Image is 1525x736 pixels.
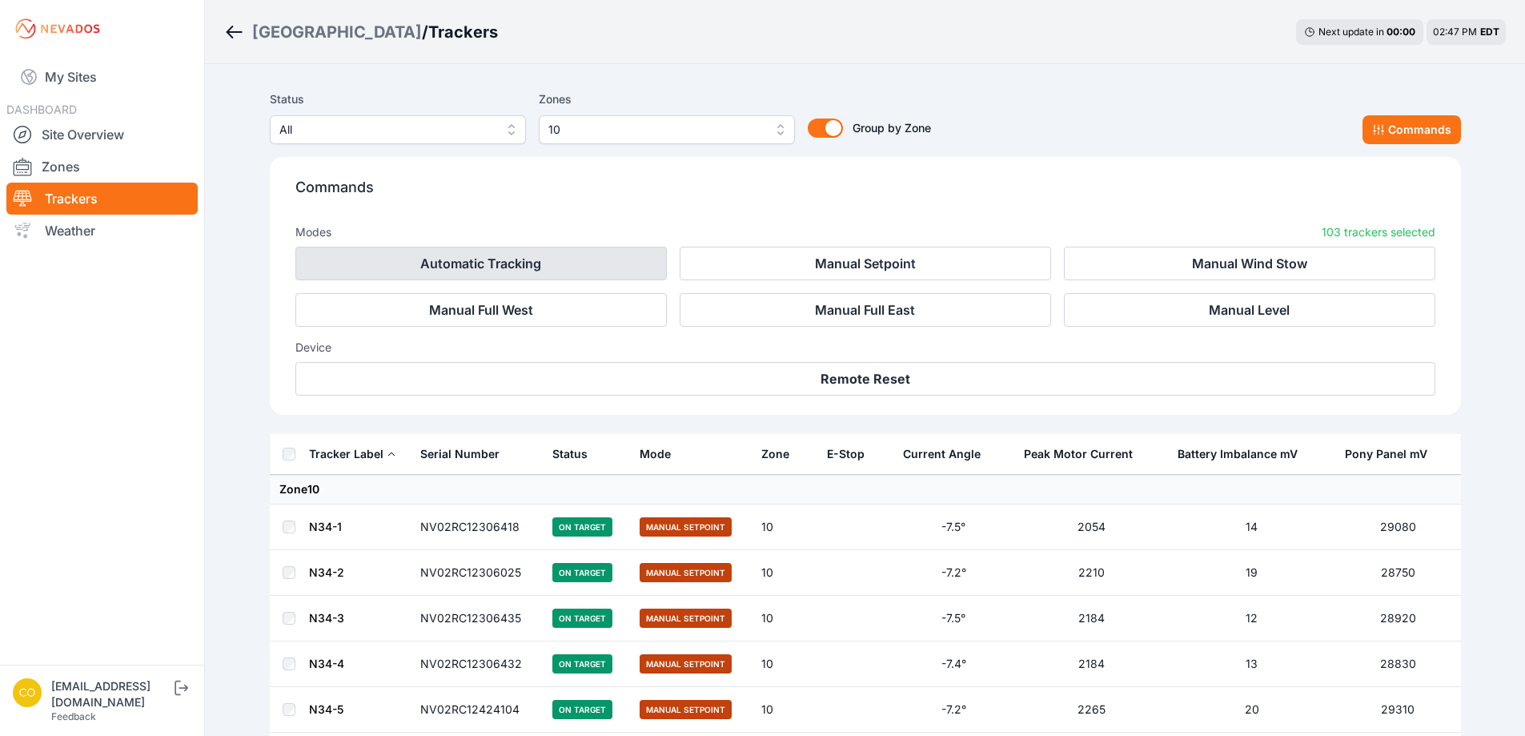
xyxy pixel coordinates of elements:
[295,340,1435,356] h3: Device
[411,505,544,550] td: NV02RC12306418
[539,90,795,109] label: Zones
[1322,224,1435,240] p: 103 trackers selected
[640,435,684,473] button: Mode
[552,446,588,462] div: Status
[270,115,526,144] button: All
[853,121,931,135] span: Group by Zone
[552,654,612,674] span: On Target
[539,115,795,144] button: 10
[1024,446,1133,462] div: Peak Motor Current
[1168,550,1334,596] td: 19
[270,475,1461,505] td: Zone 10
[1362,115,1461,144] button: Commands
[6,183,198,215] a: Trackers
[411,596,544,641] td: NV02RC12306435
[51,710,96,722] a: Feedback
[640,446,671,462] div: Mode
[295,176,1435,211] p: Commands
[552,517,612,537] span: On Target
[640,654,732,674] span: Manual Setpoint
[903,446,981,462] div: Current Angle
[1064,247,1435,280] button: Manual Wind Stow
[224,11,498,53] nav: Breadcrumb
[680,293,1051,327] button: Manual Full East
[1335,550,1461,596] td: 28750
[640,563,732,582] span: Manual Setpoint
[6,119,198,151] a: Site Overview
[827,446,865,462] div: E-Stop
[752,596,817,641] td: 10
[309,565,344,579] a: N34-2
[295,362,1435,396] button: Remote Reset
[309,657,344,670] a: N34-4
[411,687,544,733] td: NV02RC12424104
[680,247,1051,280] button: Manual Setpoint
[1178,446,1298,462] div: Battery Imbalance mV
[428,21,498,43] h3: Trackers
[1168,687,1334,733] td: 20
[640,609,732,628] span: Manual Setpoint
[13,16,102,42] img: Nevados
[1345,435,1440,473] button: Pony Panel mV
[1433,26,1477,38] span: 02:47 PM
[252,21,422,43] a: [GEOGRAPHIC_DATA]
[1335,687,1461,733] td: 29310
[552,700,612,719] span: On Target
[640,517,732,537] span: Manual Setpoint
[13,678,42,707] img: controlroomoperator@invenergy.com
[1178,435,1310,473] button: Battery Imbalance mV
[1064,293,1435,327] button: Manual Level
[411,550,544,596] td: NV02RC12306025
[309,435,396,473] button: Tracker Label
[893,687,1013,733] td: -7.2°
[903,435,993,473] button: Current Angle
[761,435,802,473] button: Zone
[552,563,612,582] span: On Target
[1168,596,1334,641] td: 12
[1014,550,1169,596] td: 2210
[1387,26,1415,38] div: 00 : 00
[1014,687,1169,733] td: 2265
[761,446,789,462] div: Zone
[1480,26,1499,38] span: EDT
[1318,26,1384,38] span: Next update in
[1335,641,1461,687] td: 28830
[752,550,817,596] td: 10
[295,293,667,327] button: Manual Full West
[752,687,817,733] td: 10
[893,641,1013,687] td: -7.4°
[552,609,612,628] span: On Target
[752,641,817,687] td: 10
[1335,596,1461,641] td: 28920
[1335,505,1461,550] td: 29080
[295,247,667,280] button: Automatic Tracking
[420,435,512,473] button: Serial Number
[752,505,817,550] td: 10
[279,120,494,139] span: All
[1014,505,1169,550] td: 2054
[1345,446,1427,462] div: Pony Panel mV
[309,446,383,462] div: Tracker Label
[893,550,1013,596] td: -7.2°
[422,21,428,43] span: /
[6,103,77,116] span: DASHBOARD
[420,446,500,462] div: Serial Number
[309,611,344,625] a: N34-3
[640,700,732,719] span: Manual Setpoint
[6,151,198,183] a: Zones
[1168,505,1334,550] td: 14
[6,58,198,96] a: My Sites
[309,702,343,716] a: N34-5
[827,435,877,473] button: E-Stop
[893,596,1013,641] td: -7.5°
[1014,641,1169,687] td: 2184
[1168,641,1334,687] td: 13
[411,641,544,687] td: NV02RC12306432
[1024,435,1146,473] button: Peak Motor Current
[270,90,526,109] label: Status
[6,215,198,247] a: Weather
[893,505,1013,550] td: -7.5°
[552,435,600,473] button: Status
[1014,596,1169,641] td: 2184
